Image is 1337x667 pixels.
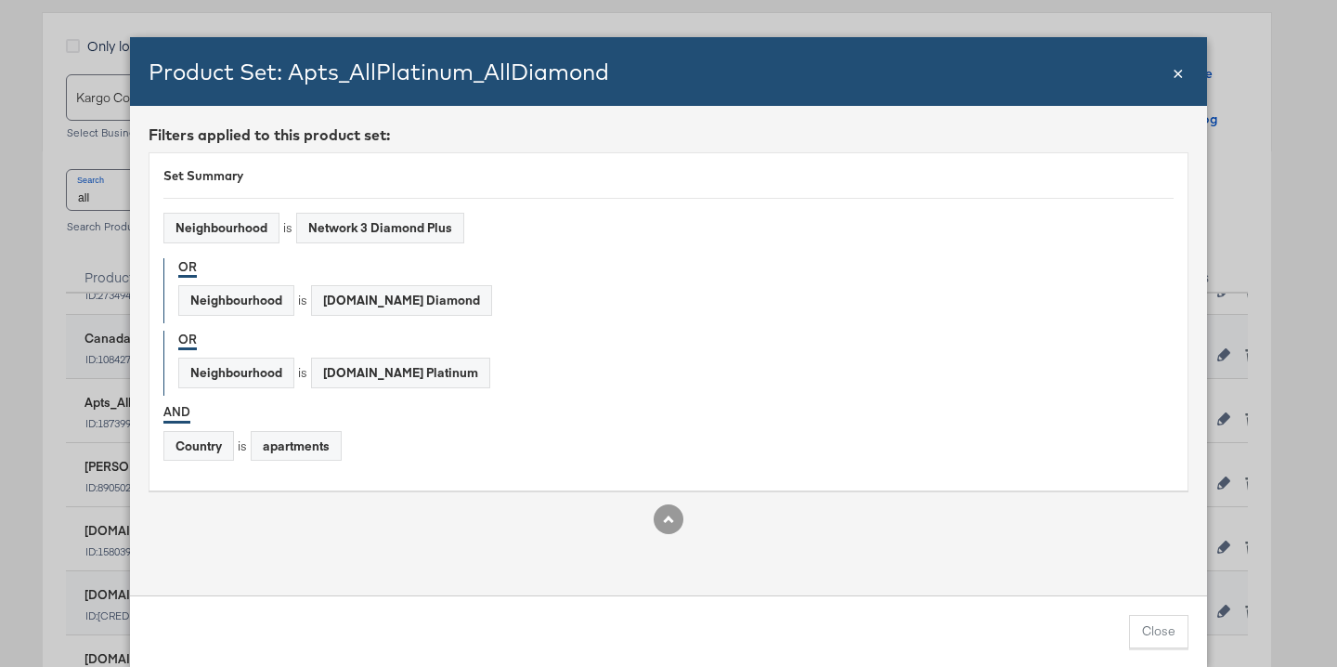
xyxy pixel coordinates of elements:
div: Neighbourhood [179,286,293,315]
div: is [283,219,292,237]
div: [DOMAIN_NAME] Diamond [312,286,491,315]
div: Set Summary [163,167,1174,185]
span: × [1173,59,1184,84]
div: Neighbourhood [179,359,293,387]
span: Product Set: Apts_AllPlatinum_AllDiamond [149,58,609,85]
div: is [298,364,307,382]
strong: OR [178,258,197,276]
div: Country [164,432,233,461]
div: apartments [252,432,341,461]
div: is [298,292,307,309]
strong: AND [163,403,190,421]
div: Rule Spec [130,37,1207,667]
div: [DOMAIN_NAME] Platinum [312,359,489,387]
button: Close [1129,615,1188,648]
div: Filters applied to this product set: [149,124,1188,146]
div: Neighbourhood [164,214,279,242]
strong: OR [178,331,197,348]
div: Network 3 Diamond Plus [297,214,463,242]
div: is [238,438,247,455]
div: Close [1173,59,1184,85]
